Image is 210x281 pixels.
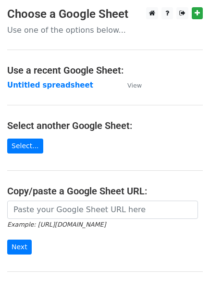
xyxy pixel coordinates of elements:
[7,240,32,255] input: Next
[7,201,198,219] input: Paste your Google Sheet URL here
[7,120,203,131] h4: Select another Google Sheet:
[7,25,203,35] p: Use one of the options below...
[7,7,203,21] h3: Choose a Google Sheet
[7,139,43,153] a: Select...
[7,64,203,76] h4: Use a recent Google Sheet:
[127,82,142,89] small: View
[118,81,142,89] a: View
[7,185,203,197] h4: Copy/paste a Google Sheet URL:
[7,221,106,228] small: Example: [URL][DOMAIN_NAME]
[7,81,93,89] a: Untitled spreadsheet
